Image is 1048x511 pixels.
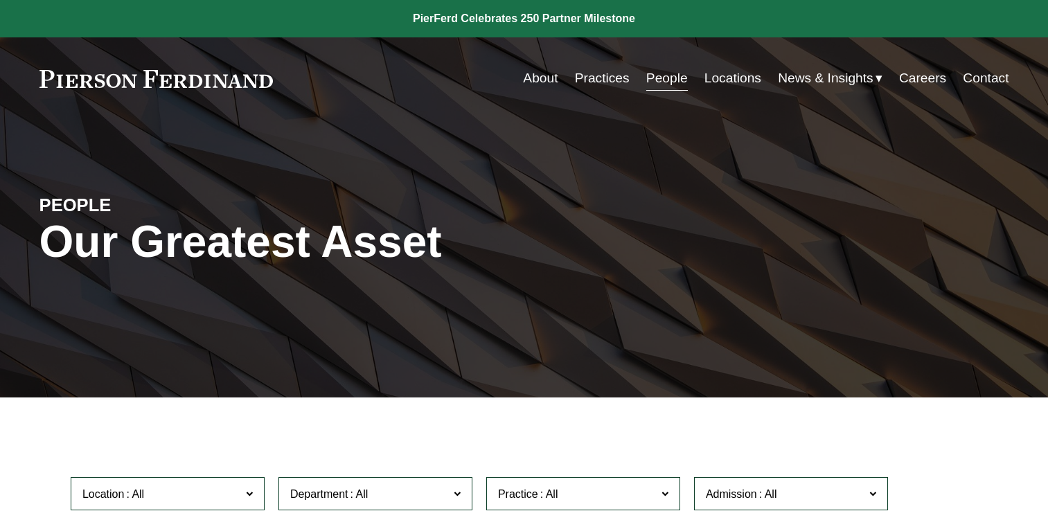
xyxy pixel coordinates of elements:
span: Admission [706,488,757,500]
a: folder dropdown [778,65,882,91]
a: Practices [575,65,630,91]
a: Locations [704,65,761,91]
span: Location [82,488,125,500]
a: Contact [963,65,1009,91]
a: About [523,65,558,91]
h1: Our Greatest Asset [39,217,686,267]
a: People [646,65,688,91]
span: Practice [498,488,538,500]
a: Careers [899,65,946,91]
span: Department [290,488,348,500]
span: News & Insights [778,66,873,91]
h4: PEOPLE [39,194,282,216]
